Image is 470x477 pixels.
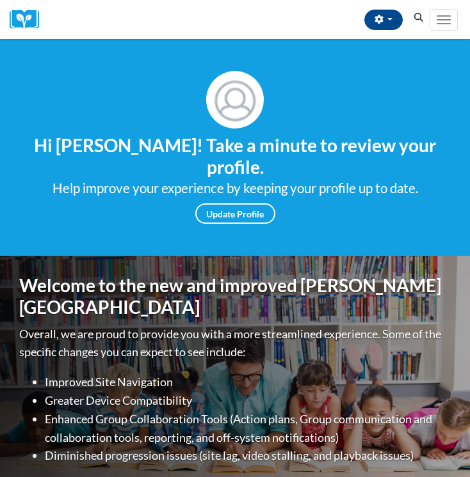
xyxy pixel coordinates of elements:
h1: Welcome to the new and improved [PERSON_NAME][GEOGRAPHIC_DATA] [19,275,451,318]
a: Update Profile [195,203,275,224]
img: Logo brand [10,10,48,29]
p: Overall, we are proud to provide you with a more streamlined experience. Some of the specific cha... [19,325,451,362]
button: Account Settings [364,10,403,30]
li: Diminished progression issues (site lag, video stalling, and playback issues) [45,446,451,465]
iframe: Button to launch messaging window [419,426,460,467]
a: Cox Campus [10,10,48,29]
div: Help improve your experience by keeping your profile up to date. [10,178,460,199]
li: Improved Site Navigation [45,373,451,391]
button: Search [409,10,428,26]
h4: Hi [PERSON_NAME]! Take a minute to review your profile. [10,135,460,178]
li: Enhanced Group Collaboration Tools (Action plans, Group communication and collaboration tools, re... [45,410,451,447]
img: Profile Image [206,71,264,129]
li: Greater Device Compatibility [45,391,451,410]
